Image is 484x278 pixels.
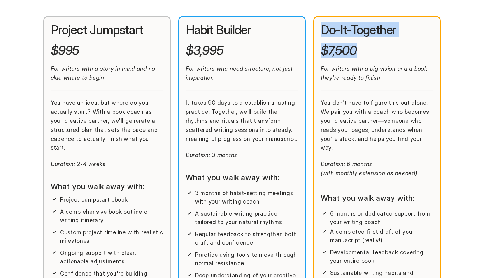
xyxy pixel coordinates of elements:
[186,65,295,81] em: For writers who need structure, not just inspiration
[321,194,433,202] h2: What you walk away with:
[60,228,163,245] p: Custom project timeline with realistic milestones
[321,43,357,58] em: $7,500
[51,161,106,167] em: Duration: 2-4 weeks
[186,23,298,36] h2: Habit Builder
[195,209,298,226] p: A sustainable writing practice tailored to your natural rhythms
[51,98,163,152] p: You have an idea, but where do you actually start? With a book coach as your creative partner, we...
[195,189,298,206] p: 3 months of habit-setting meetings with your writing coach
[186,98,298,143] p: It takes 90 days to a establish a lasting practice. Together, we'll build the rhythms and rituals...
[195,230,298,247] p: Regular feedback to strengthen both craft and confidence
[60,195,163,204] p: Project Jumpstart ebook
[321,98,433,152] p: You don't have to figure this out alone. We pair you with a coach who becomes your creative partn...
[51,23,163,36] h2: Project Jumpstart
[330,209,433,226] p: 6 months or dedicated support from your writing coach
[321,65,429,81] em: For writers with a big vision and a book they're ready to finish
[186,152,237,158] em: Duration: 3 months
[330,228,433,244] p: A completed first draft of your manuscript (really!)
[51,65,157,81] em: For writers with a story in mind and no clue where to begin
[321,23,433,36] h2: Do-It-Together
[195,251,298,267] p: Practice using tools to move through normal resistance
[51,43,79,58] em: $995
[60,208,163,224] p: A comprehensive book outline or writing itinerary
[321,161,417,176] em: Duration: 6 months (with monthly extension as needed)
[330,248,433,265] p: Developmental feedback covering your entire book
[60,249,163,266] p: Ongoing support with clear, actionable adjustments
[51,183,163,190] h2: What you walk away with:
[186,43,223,58] em: $3,995
[186,174,298,181] h2: What you walk away with:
